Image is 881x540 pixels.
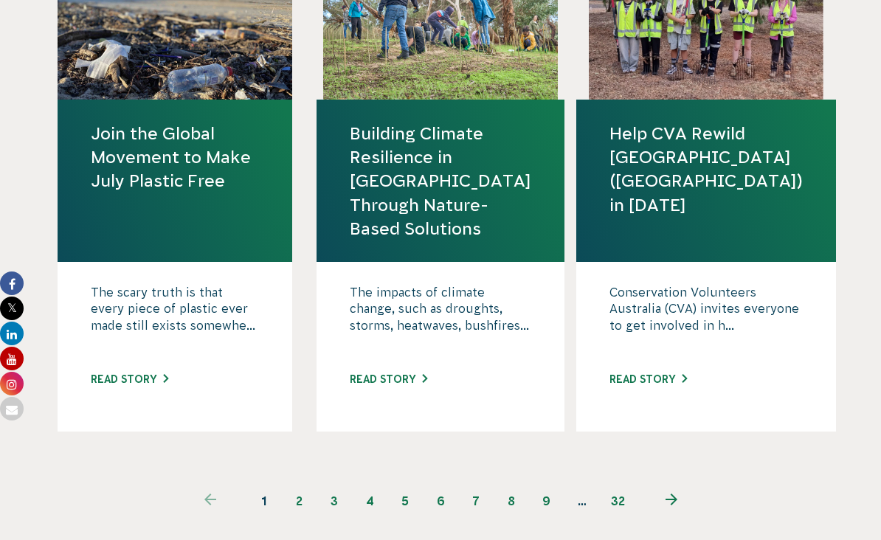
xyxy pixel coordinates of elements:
a: Help CVA Rewild [GEOGRAPHIC_DATA] ([GEOGRAPHIC_DATA]) in [DATE] [609,122,803,217]
a: 4 [352,483,387,519]
a: 3 [317,483,352,519]
a: Read story [350,373,427,385]
a: Next page [635,483,707,519]
a: 5 [387,483,423,519]
a: Join the Global Movement to Make July Plastic Free [91,122,259,193]
a: Read story [91,373,168,385]
a: 8 [494,483,529,519]
span: … [564,483,600,519]
p: The scary truth is that every piece of plastic ever made still exists somewhe... [91,284,259,358]
a: 32 [600,483,635,519]
a: 9 [529,483,564,519]
span: 1 [246,483,281,519]
ul: Pagination [174,483,707,519]
a: 6 [423,483,458,519]
p: Conservation Volunteers Australia (CVA) invites everyone to get involved in h... [609,284,803,358]
p: The impacts of climate change, such as droughts, storms, heatwaves, bushfires... [350,284,531,358]
a: Building Climate Resilience in [GEOGRAPHIC_DATA] Through Nature-Based Solutions [350,122,531,240]
a: Read story [609,373,687,385]
a: 2 [281,483,317,519]
a: 7 [458,483,494,519]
